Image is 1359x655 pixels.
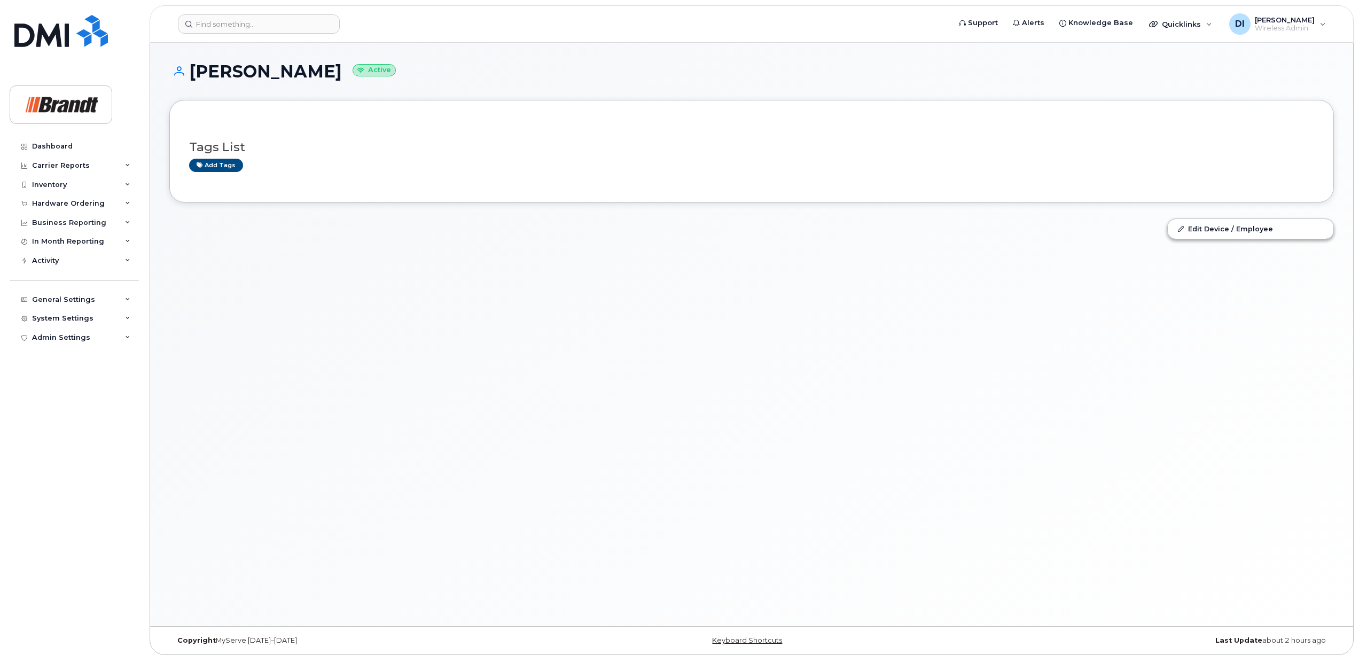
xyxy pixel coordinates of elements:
strong: Copyright [177,636,216,644]
a: Edit Device / Employee [1168,219,1333,238]
h3: Tags List [189,141,1314,154]
a: Add tags [189,159,243,172]
a: Keyboard Shortcuts [712,636,782,644]
small: Active [353,64,396,76]
div: about 2 hours ago [946,636,1334,645]
strong: Last Update [1215,636,1262,644]
div: MyServe [DATE]–[DATE] [169,636,558,645]
h1: [PERSON_NAME] [169,62,1334,81]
